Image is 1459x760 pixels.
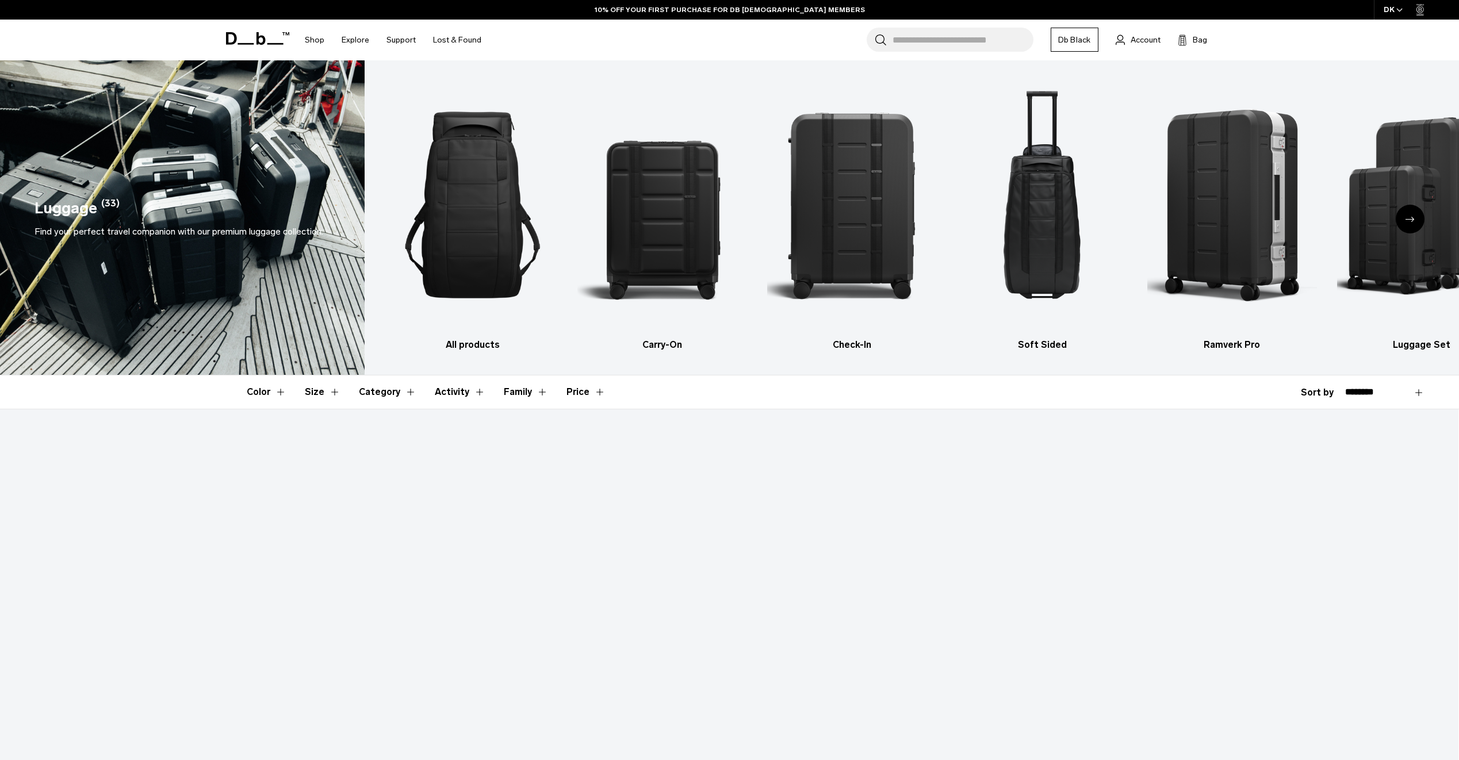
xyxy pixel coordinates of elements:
[35,226,323,237] span: Find your perfect travel companion with our premium luggage collection.
[35,197,97,220] h1: Luggage
[566,375,606,409] button: Toggle Price
[577,338,747,352] h3: Carry-On
[767,78,937,352] a: Db Check-In
[767,78,937,332] img: Db
[388,78,557,352] a: Db All products
[504,375,548,409] button: Toggle Filter
[957,78,1127,332] img: Db
[577,78,747,332] img: Db
[359,375,416,409] button: Toggle Filter
[296,20,490,60] nav: Main Navigation
[1147,78,1317,332] img: Db
[577,78,747,352] a: Db Carry-On
[1147,78,1317,352] a: Db Ramverk Pro
[305,20,324,60] a: Shop
[957,78,1127,352] li: 4 / 6
[1131,34,1161,46] span: Account
[388,78,557,352] li: 1 / 6
[1178,33,1207,47] button: Bag
[1396,205,1424,233] div: Next slide
[388,338,557,352] h3: All products
[957,78,1127,352] a: Db Soft Sided
[342,20,369,60] a: Explore
[1193,34,1207,46] span: Bag
[388,78,557,332] img: Db
[435,375,485,409] button: Toggle Filter
[595,5,865,15] a: 10% OFF YOUR FIRST PURCHASE FOR DB [DEMOGRAPHIC_DATA] MEMBERS
[1147,78,1317,352] li: 5 / 6
[767,338,937,352] h3: Check-In
[433,20,481,60] a: Lost & Found
[305,375,340,409] button: Toggle Filter
[1147,338,1317,352] h3: Ramverk Pro
[101,197,120,220] span: (33)
[577,78,747,352] li: 2 / 6
[247,375,286,409] button: Toggle Filter
[767,78,937,352] li: 3 / 6
[1116,33,1161,47] a: Account
[957,338,1127,352] h3: Soft Sided
[1051,28,1098,52] a: Db Black
[386,20,416,60] a: Support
